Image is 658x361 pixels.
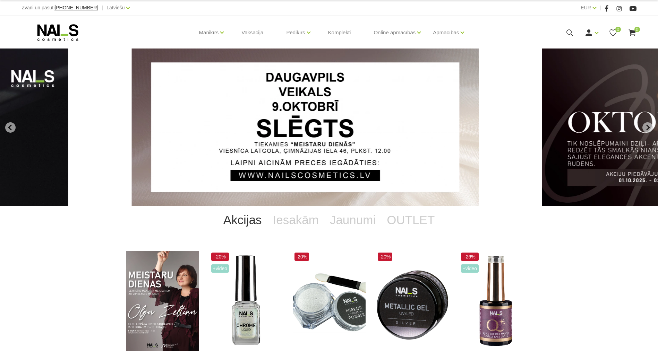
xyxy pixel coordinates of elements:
span: 0 [634,27,640,32]
a: [PHONE_NUMBER] [54,5,98,10]
button: Go to last slide [5,122,16,133]
a: Latviešu [106,3,125,12]
a: Akcijas [218,206,267,234]
img: Metallic Gel UV/LED ir intensīvi pigmentets metala dizaina gēls, kas palīdz radīt reljefu zīmējum... [376,251,449,351]
a: Pedikīrs [286,19,305,46]
img: Dizaina produkts spilgtā spoguļa efekta radīšanai.LIETOŠANA: Pirms lietošanas nepieciešams sakrat... [210,251,282,351]
a: Online apmācības [374,19,416,46]
a: Jaunumi [324,206,381,234]
span: | [102,3,103,12]
span: 0 [615,27,621,32]
a: Vaksācija [236,16,269,49]
a: 0 [609,28,617,37]
span: +Video [211,264,229,273]
a: Manikīrs [199,19,219,46]
a: Komplekti [323,16,357,49]
span: | [600,3,601,12]
span: -20% [211,253,229,261]
a: 0 [628,28,636,37]
img: Augstas kvalitātes, metāliskā spoguļefekta dizaina pūderis lieliskam spīdumam. Šobrīd aktuāls spi... [293,251,366,351]
span: -20% [294,253,309,261]
a: Apmācības [433,19,459,46]
span: +Video [461,264,479,273]
button: Next slide [642,122,653,133]
li: 1 of 12 [131,49,526,206]
span: -20% [378,253,393,261]
a: Iesakām [267,206,324,234]
a: EUR [581,3,591,12]
a: OUTLET [381,206,440,234]
img: Maskējoša, viegli mirdzoša bāze/gels. Unikāls produkts ar daudz izmantošanas iespējām: •Bāze gell... [459,251,532,351]
div: Zvani un pasūti [22,3,98,12]
span: -26% [461,253,479,261]
img: ✨ Meistaru dienas ar Olgu Zeltiņu 2025 ✨ RUDENS / Seminārs manikīra meistariem Liepāja – 7. okt.,... [126,251,199,351]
